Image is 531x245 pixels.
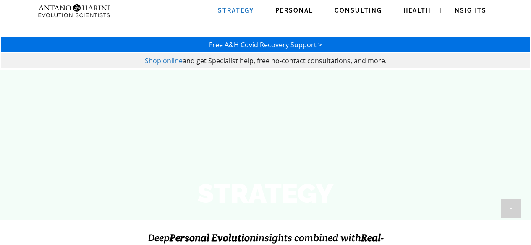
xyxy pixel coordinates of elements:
span: Insights [452,7,487,14]
strong: STRATEGY [197,178,334,209]
span: Health [403,7,431,14]
span: Personal [275,7,313,14]
a: Shop online [145,56,183,65]
span: and get Specialist help, free no-contact consultations, and more. [183,56,387,65]
span: Consulting [335,7,382,14]
span: Strategy [218,7,254,14]
strong: Personal Evolution [170,231,256,244]
a: Free A&H Covid Recovery Support > [209,40,322,49]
